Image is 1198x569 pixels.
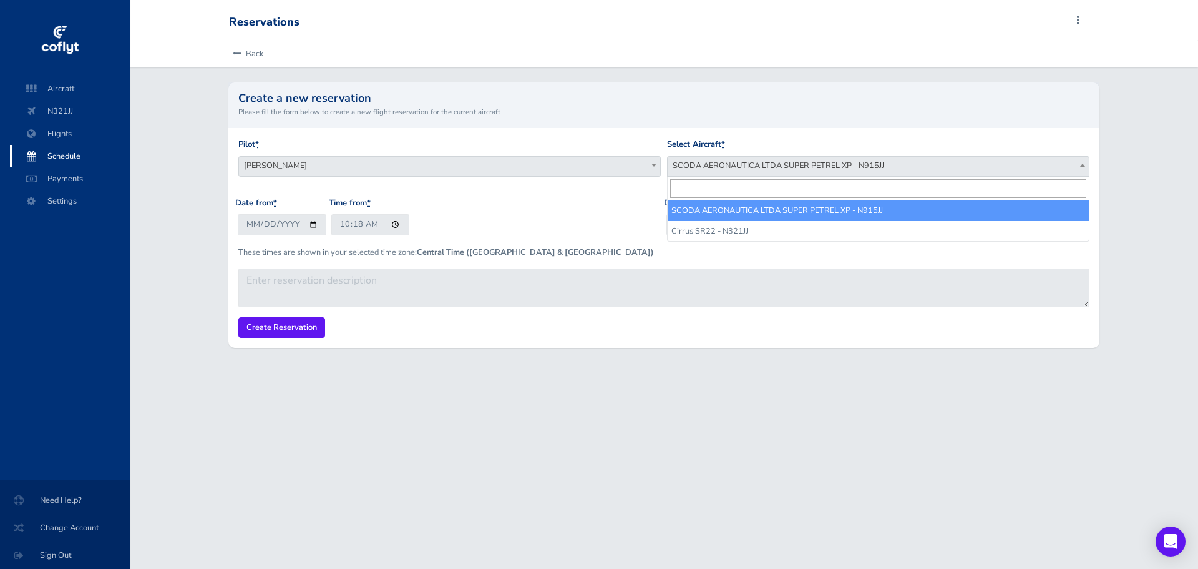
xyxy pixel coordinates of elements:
[238,92,1090,104] h2: Create a new reservation
[367,197,371,209] abbr: required
[238,156,661,177] span: Don Coburn
[15,544,115,567] span: Sign Out
[15,517,115,539] span: Change Account
[235,197,277,210] label: Date from
[667,156,1089,177] span: SCODA AERONAUTICA LTDA SUPER PETREL XP - N915JJ
[22,145,117,167] span: Schedule
[1156,527,1186,557] div: Open Intercom Messenger
[721,139,725,150] abbr: required
[664,197,696,210] label: Date to
[15,489,115,512] span: Need Help?
[273,197,277,209] abbr: required
[22,100,117,122] span: N321JJ
[668,221,1089,241] li: Cirrus SR22 - N321JJ
[39,22,80,59] img: coflyt logo
[22,77,117,100] span: Aircraft
[329,197,371,210] label: Time from
[255,139,259,150] abbr: required
[668,157,1089,174] span: SCODA AERONAUTICA LTDA SUPER PETREL XP - N915JJ
[238,106,1090,117] small: Please fill the form below to create a new flight reservation for the current aircraft
[22,190,117,212] span: Settings
[239,157,660,174] span: Don Coburn
[238,138,259,151] label: Pilot
[417,247,654,258] b: Central Time ([GEOGRAPHIC_DATA] & [GEOGRAPHIC_DATA])
[238,246,1090,259] p: These times are shown in your selected time zone:
[229,40,263,67] a: Back
[22,122,117,145] span: Flights
[668,200,1089,220] li: SCODA AERONAUTICA LTDA SUPER PETREL XP - N915JJ
[667,138,725,151] label: Select Aircraft
[238,317,325,338] input: Create Reservation
[229,16,299,29] div: Reservations
[22,167,117,190] span: Payments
